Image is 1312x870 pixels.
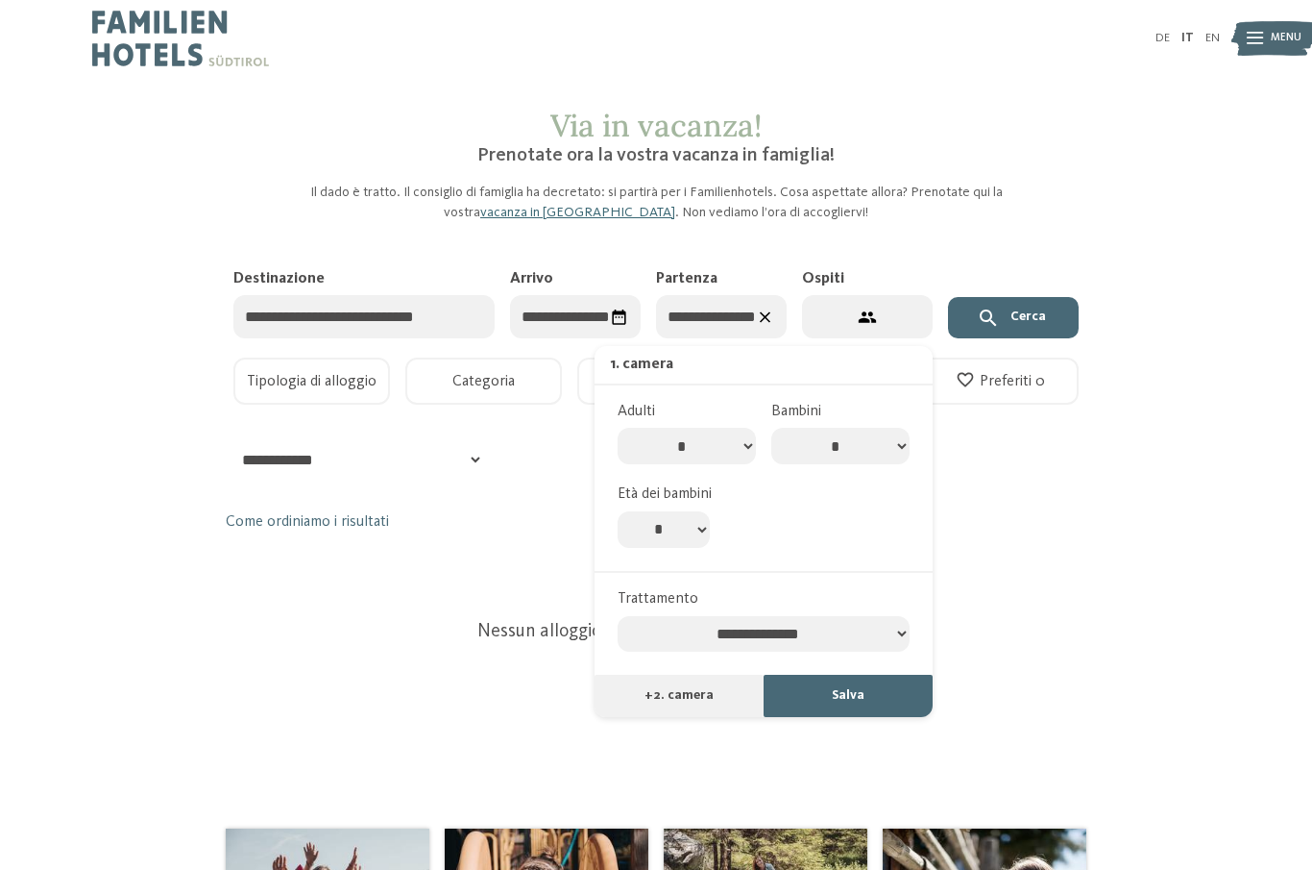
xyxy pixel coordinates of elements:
[577,358,734,405] button: Allestimento
[618,404,655,419] span: Adulti
[510,271,553,286] span: Arrivo
[291,183,1021,221] p: Il dado è tratto. Il consiglio di famiglia ha decretato: si partirà per i Familienhotels. Cosa as...
[771,404,821,419] span: Bambini
[603,301,635,333] div: Seleziona data
[858,308,878,328] svg: 3 ospiti – 1 camera
[948,297,1079,339] button: Cerca
[802,271,844,286] span: Ospiti
[1155,32,1170,44] a: DE
[233,358,390,405] button: Tipologia di alloggio
[595,675,764,717] button: +2. camera
[550,106,762,145] span: Via in vacanza!
[226,619,1086,645] div: Nessun alloggio prenotabile con i criteri scelti.
[480,206,675,219] a: vacanza in [GEOGRAPHIC_DATA]
[233,271,325,286] span: Destinazione
[226,511,389,533] a: Come ordiniamo i risultati
[922,358,1079,405] button: Preferiti 0
[405,358,562,405] button: Categoria
[1205,32,1220,44] a: EN
[618,591,698,607] span: Trattamento
[610,354,673,375] div: 1. camera
[1181,32,1194,44] a: IT
[618,486,712,502] span: Età dei bambini
[1271,31,1301,46] span: Menu
[764,675,933,717] button: Salva
[749,301,781,333] div: Azzera le date
[802,295,933,338] button: 3 ospiti – 1 camera
[656,271,717,286] span: Partenza
[477,146,835,165] span: Prenotate ora la vostra vacanza in famiglia!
